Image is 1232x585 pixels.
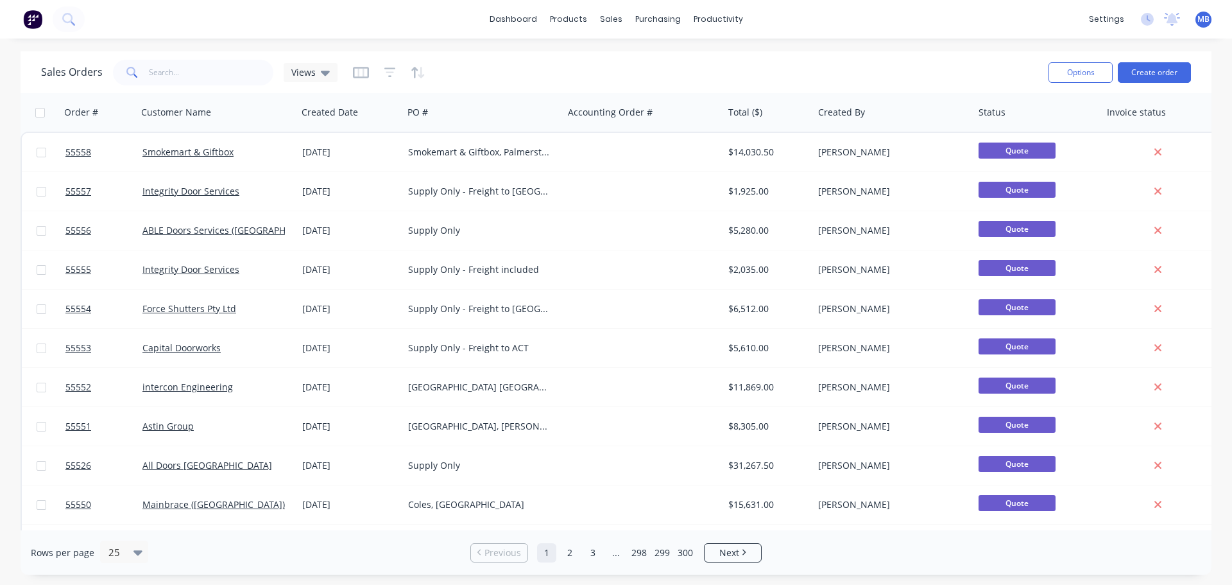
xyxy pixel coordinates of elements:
[1082,10,1131,29] div: settings
[65,224,91,237] span: 55556
[818,498,961,511] div: [PERSON_NAME]
[65,498,91,511] span: 55550
[728,420,804,433] div: $8,305.00
[818,263,961,276] div: [PERSON_NAME]
[65,420,91,433] span: 55551
[979,143,1056,159] span: Quote
[408,302,551,315] div: Supply Only - Freight to [GEOGRAPHIC_DATA] [GEOGRAPHIC_DATA]
[65,302,91,315] span: 55554
[65,407,142,446] a: 55551
[65,329,142,367] a: 55553
[23,10,42,29] img: Factory
[149,60,274,85] input: Search...
[979,182,1056,198] span: Quote
[728,459,804,472] div: $31,267.50
[142,420,194,432] a: Astin Group
[818,106,865,119] div: Created By
[629,543,649,563] a: Page 298
[302,498,398,511] div: [DATE]
[302,459,398,472] div: [DATE]
[568,106,653,119] div: Accounting Order #
[719,546,739,559] span: Next
[728,106,762,119] div: Total ($)
[408,263,551,276] div: Supply Only - Freight included
[65,368,142,406] a: 55552
[302,185,398,198] div: [DATE]
[302,381,398,394] div: [DATE]
[728,263,804,276] div: $2,035.00
[543,10,594,29] div: products
[302,106,358,119] div: Created Date
[728,498,804,511] div: $15,631.00
[302,146,398,159] div: [DATE]
[979,106,1005,119] div: Status
[142,498,285,511] a: Mainbrace ([GEOGRAPHIC_DATA])
[537,543,556,563] a: Page 1 is your current page
[1118,62,1191,83] button: Create order
[728,342,804,354] div: $5,610.00
[64,106,98,119] div: Order #
[65,133,142,171] a: 55558
[408,342,551,354] div: Supply Only - Freight to ACT
[979,221,1056,237] span: Quote
[302,420,398,433] div: [DATE]
[408,459,551,472] div: Supply Only
[818,420,961,433] div: [PERSON_NAME]
[65,342,91,354] span: 55553
[728,185,804,198] div: $1,925.00
[302,224,398,237] div: [DATE]
[408,381,551,394] div: [GEOGRAPHIC_DATA] [GEOGRAPHIC_DATA]
[142,459,272,471] a: All Doors [GEOGRAPHIC_DATA]
[408,420,551,433] div: [GEOGRAPHIC_DATA], [PERSON_NAME][GEOGRAPHIC_DATA]
[31,546,94,559] span: Rows per page
[65,172,142,211] a: 55557
[1048,62,1113,83] button: Options
[408,224,551,237] div: Supply Only
[676,543,695,563] a: Page 300
[979,299,1056,315] span: Quote
[728,146,804,159] div: $14,030.50
[407,106,428,119] div: PO #
[728,302,804,315] div: $6,512.00
[65,525,142,563] a: 55549
[728,224,804,237] div: $5,280.00
[979,417,1056,433] span: Quote
[818,381,961,394] div: [PERSON_NAME]
[705,546,761,559] a: Next page
[65,485,142,524] a: 55550
[471,546,527,559] a: Previous page
[142,263,239,275] a: Integrity Door Services
[979,260,1056,276] span: Quote
[291,65,316,79] span: Views
[728,381,804,394] div: $11,869.00
[1107,106,1166,119] div: Invoice status
[583,543,603,563] a: Page 3
[818,302,961,315] div: [PERSON_NAME]
[483,10,543,29] a: dashboard
[979,456,1056,472] span: Quote
[65,290,142,328] a: 55554
[408,498,551,511] div: Coles, [GEOGRAPHIC_DATA]
[629,10,687,29] div: purchasing
[606,543,626,563] a: Jump forward
[302,263,398,276] div: [DATE]
[594,10,629,29] div: sales
[1197,13,1210,25] span: MB
[687,10,749,29] div: productivity
[65,146,91,159] span: 55558
[560,543,579,563] a: Page 2
[142,185,239,197] a: Integrity Door Services
[142,224,357,236] a: ABLE Doors Services ([GEOGRAPHIC_DATA]) Pty Ltd
[142,302,236,315] a: Force Shutters Pty Ltd
[408,146,551,159] div: Smokemart & Giftbox, Palmerston NT
[65,446,142,485] a: 55526
[979,495,1056,511] span: Quote
[979,378,1056,394] span: Quote
[979,338,1056,354] span: Quote
[141,106,211,119] div: Customer Name
[65,459,91,472] span: 55526
[142,342,221,354] a: Capital Doorworks
[408,185,551,198] div: Supply Only - Freight to [GEOGRAPHIC_DATA]
[302,302,398,315] div: [DATE]
[41,66,103,78] h1: Sales Orders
